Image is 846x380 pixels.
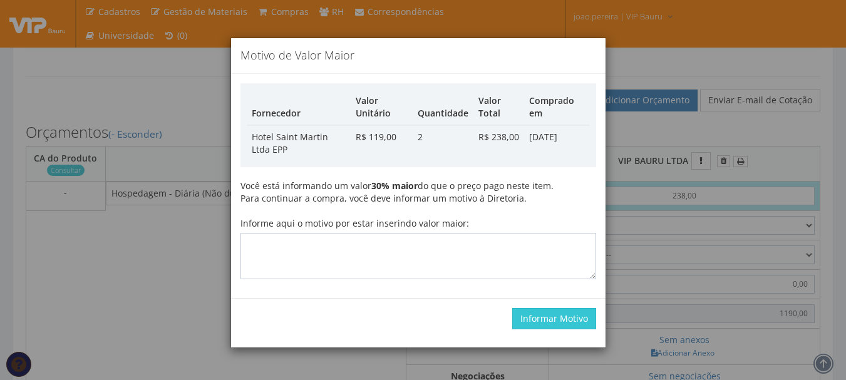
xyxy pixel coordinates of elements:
td: [DATE] [524,125,590,161]
h4: Motivo de Valor Maior [240,48,596,64]
th: Valor Total [473,90,524,125]
td: R$ 238,00 [473,125,524,161]
td: Hotel Saint Martin Ltda EPP [247,125,351,161]
strong: 30% maior [371,180,418,192]
td: 2 [413,125,473,161]
label: Informe aqui o motivo por estar inserindo valor maior: [240,217,469,230]
p: Você está informando um valor do que o preço pago neste item. Para continuar a compra, você deve ... [240,180,596,205]
th: Comprado em [524,90,590,125]
th: Valor Unitário [351,90,413,125]
th: Fornecedor [247,90,351,125]
button: Informar Motivo [512,308,596,329]
td: R$ 119,00 [351,125,413,161]
th: Quantidade [413,90,473,125]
